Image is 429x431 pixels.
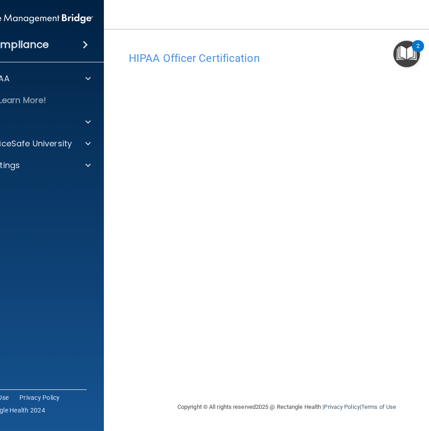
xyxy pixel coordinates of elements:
a: Privacy Policy [19,393,60,402]
div: 2 [416,46,420,58]
iframe: Drift Widget Chat Controller [384,369,418,403]
button: Open Resource Center, 2 new notifications [393,41,420,67]
a: Privacy Policy [324,403,359,410]
a: Terms of Use [361,403,396,410]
